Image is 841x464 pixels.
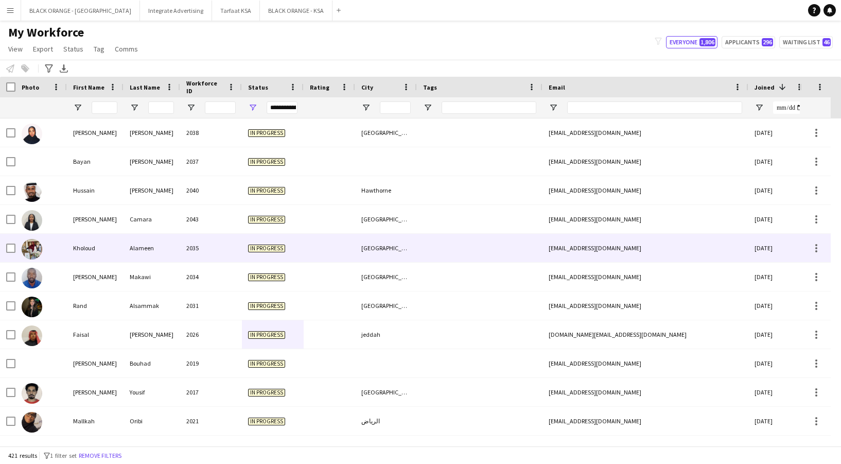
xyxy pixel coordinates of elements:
div: [DOMAIN_NAME][EMAIL_ADDRESS][DOMAIN_NAME] [542,320,748,349]
app-action-btn: Advanced filters [43,62,55,75]
div: [PERSON_NAME] [124,320,180,349]
span: My Workforce [8,25,84,40]
input: First Name Filter Input [92,101,117,114]
a: View [4,42,27,56]
div: Alsammak [124,291,180,320]
div: [DATE] [748,378,810,406]
span: First Name [73,83,104,91]
div: [PERSON_NAME] [67,378,124,406]
img: Ashwaq Abbas [22,124,42,144]
div: 2038 [180,118,242,147]
div: [GEOGRAPHIC_DATA] [355,291,417,320]
div: 2037 [180,147,242,176]
input: City Filter Input [380,101,411,114]
div: Bayan [67,147,124,176]
span: In progress [248,158,285,166]
button: Applicants296 [722,36,775,48]
span: In progress [248,187,285,195]
button: Open Filter Menu [549,103,558,112]
div: 2043 [180,205,242,233]
span: In progress [248,418,285,425]
div: [EMAIL_ADDRESS][DOMAIN_NAME] [542,291,748,320]
span: Status [248,83,268,91]
button: Open Filter Menu [755,103,764,112]
span: Rating [310,83,329,91]
button: Open Filter Menu [130,103,139,112]
div: [EMAIL_ADDRESS][DOMAIN_NAME] [542,205,748,233]
img: Kholoud Alameen [22,239,42,260]
div: [DATE] [748,320,810,349]
span: Photo [22,83,39,91]
span: Export [33,44,53,54]
a: Tag [90,42,109,56]
div: [EMAIL_ADDRESS][DOMAIN_NAME] [542,234,748,262]
img: Rand Alsammak [22,297,42,317]
span: Email [549,83,565,91]
span: Tag [94,44,104,54]
div: [EMAIL_ADDRESS][DOMAIN_NAME] [542,349,748,377]
img: Hussain Abbas [22,181,42,202]
span: Joined [755,83,775,91]
div: [DATE] [748,118,810,147]
span: Workforce ID [186,79,223,95]
div: 2040 [180,176,242,204]
div: [DATE] [748,263,810,291]
input: Workforce ID Filter Input [205,101,236,114]
div: [PERSON_NAME] [124,118,180,147]
button: Remove filters [77,450,124,461]
div: Alameen [124,234,180,262]
div: [EMAIL_ADDRESS][DOMAIN_NAME] [542,263,748,291]
img: Mallkah Oribi [22,412,42,433]
div: [PERSON_NAME] [124,176,180,204]
span: In progress [248,360,285,368]
button: Open Filter Menu [73,103,82,112]
div: Makawi [124,263,180,291]
a: Status [59,42,87,56]
div: الرياض [355,407,417,435]
span: Status [63,44,83,54]
span: City [361,83,373,91]
div: 2021 [180,407,242,435]
div: 2019 [180,349,242,377]
button: Open Filter Menu [361,103,371,112]
div: 2031 [180,291,242,320]
div: Mallkah [67,407,124,435]
div: [GEOGRAPHIC_DATA] [355,118,417,147]
div: [GEOGRAPHIC_DATA] [355,205,417,233]
div: 2017 [180,378,242,406]
span: 1 filter set [50,452,77,459]
div: [EMAIL_ADDRESS][DOMAIN_NAME] [542,176,748,204]
button: BLACK ORANGE - [GEOGRAPHIC_DATA] [21,1,140,21]
input: Tags Filter Input [442,101,536,114]
button: Open Filter Menu [423,103,432,112]
img: Faisal Mohammed [22,325,42,346]
a: Comms [111,42,142,56]
div: Yousif [124,378,180,406]
img: Khadijah Camara [22,210,42,231]
div: [PERSON_NAME] [124,147,180,176]
div: [PERSON_NAME] [67,205,124,233]
div: [GEOGRAPHIC_DATA] [355,378,417,406]
div: [EMAIL_ADDRESS][DOMAIN_NAME] [542,378,748,406]
div: [DATE] [748,407,810,435]
div: [EMAIL_ADDRESS][DOMAIN_NAME] [542,407,748,435]
div: Kholoud [67,234,124,262]
div: [DATE] [748,176,810,204]
span: In progress [248,245,285,252]
div: [DATE] [748,291,810,320]
button: Integrate Advertising [140,1,212,21]
div: [EMAIL_ADDRESS][DOMAIN_NAME] [542,118,748,147]
div: 2026 [180,320,242,349]
button: Open Filter Menu [248,103,257,112]
span: Tags [423,83,437,91]
input: Email Filter Input [567,101,742,114]
span: Comms [115,44,138,54]
div: Hussain [67,176,124,204]
div: Faisal [67,320,124,349]
div: [GEOGRAPHIC_DATA] [355,234,417,262]
div: [DATE] [748,205,810,233]
div: Camara [124,205,180,233]
div: [GEOGRAPHIC_DATA] [355,263,417,291]
app-action-btn: Export XLSX [58,62,70,75]
button: BLACK ORANGE - KSA [260,1,332,21]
